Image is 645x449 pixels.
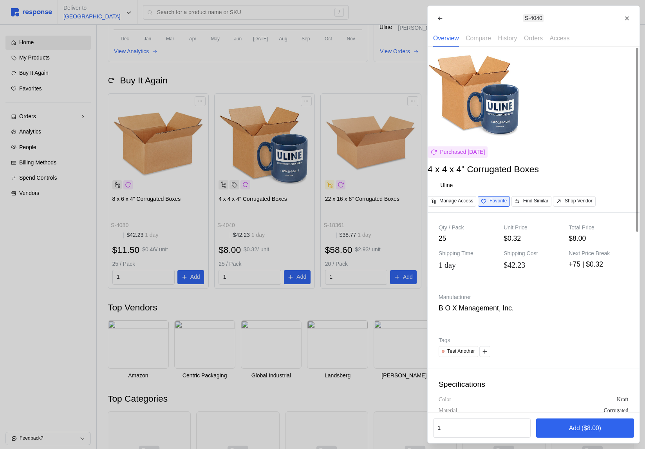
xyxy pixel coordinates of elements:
p: Manage Access [439,198,473,205]
p: Compare [466,33,491,43]
input: Qty [437,421,526,435]
div: Next Price Break [569,249,628,258]
div: Kraft [616,395,628,404]
p: Test Another [447,348,475,355]
p: Uline [440,181,453,190]
p: Overview [433,33,459,43]
button: Find Similar [511,196,551,207]
div: Material [439,406,457,415]
div: 1 day [439,259,456,271]
button: Favorite [477,196,509,207]
h2: 4 x 4 x 4" Corrugated Boxes [428,163,640,175]
div: 25 [439,233,498,244]
h3: Specifications [439,379,629,390]
p: Purchased [DATE] [440,148,485,157]
div: Shipping Time [439,249,498,258]
button: Manage Access [428,196,476,207]
img: S-4040 [428,47,522,141]
p: History [498,33,517,43]
div: $0.32 [504,233,563,244]
div: B O X Management, Inc. [439,303,531,314]
div: Corrugated [603,406,628,415]
p: Access [549,33,569,43]
div: Total Price [569,224,628,232]
div: Tags [439,336,629,345]
button: Add ($8.00) [536,418,634,438]
div: Manufacturer [439,293,531,302]
div: Unit Price [504,224,563,232]
p: S-4040 [524,14,542,23]
button: Shop Vendor [553,196,595,207]
p: Shop Vendor [564,198,592,205]
div: Shipping Cost [504,249,563,258]
p: Favorite [489,198,506,205]
div: $42.23 [504,259,525,271]
p: Find Similar [523,198,548,205]
p: Orders [524,33,542,43]
div: Color [439,395,451,404]
div: $8.00 [569,233,628,244]
div: +75 | $0.32 [569,259,628,270]
p: Add ($8.00) [569,423,601,433]
div: Qty / Pack [439,224,498,232]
